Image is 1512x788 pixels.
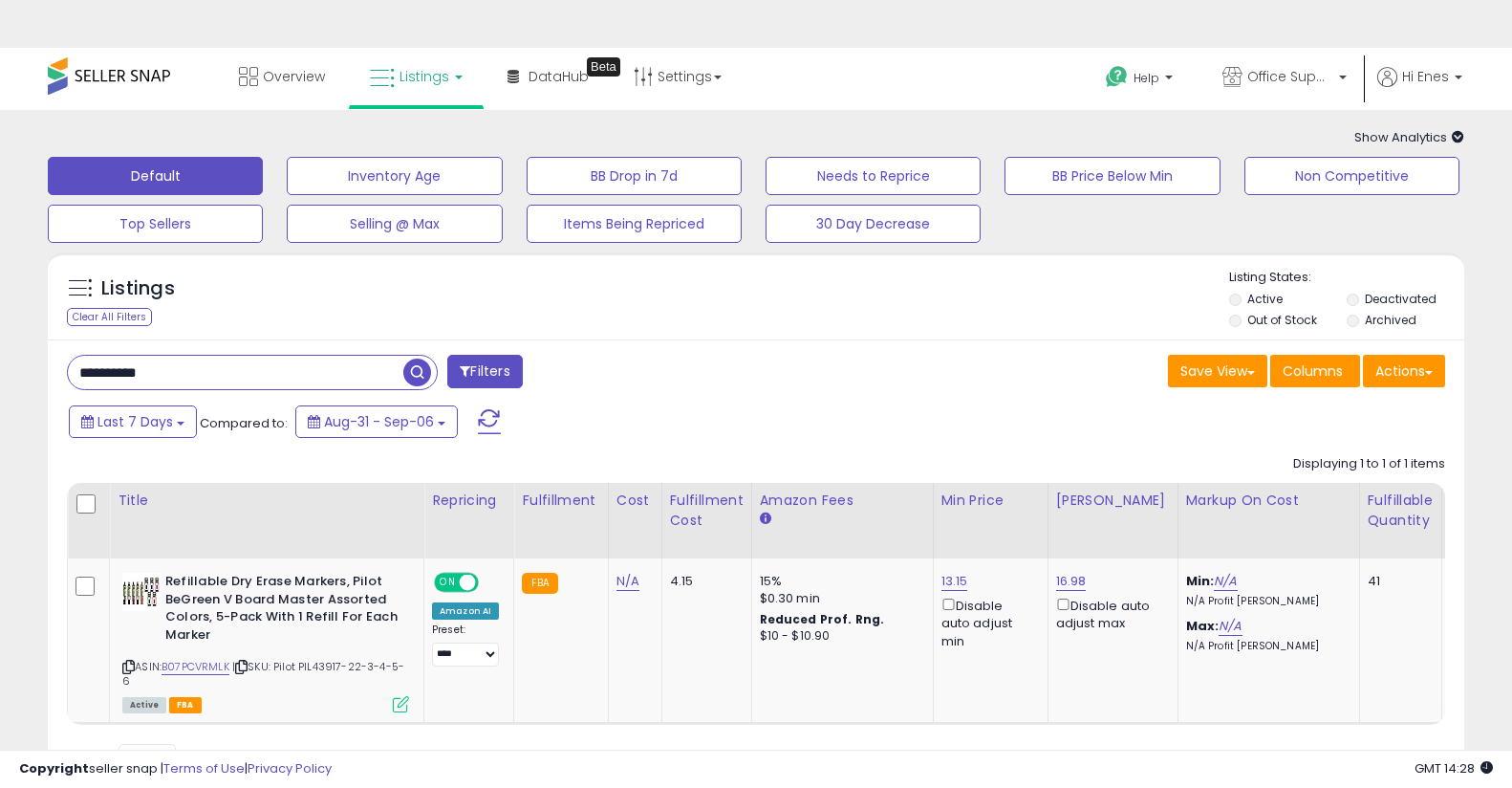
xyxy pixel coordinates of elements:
b: Refillable Dry Erase Markers, Pilot BeGreen V Board Master Assorted Colors, 5-Pack With 1 Refill ... [165,573,398,648]
div: Cost [616,491,654,511]
button: Selling @ Max [287,205,502,243]
label: Deactivated [1365,291,1436,307]
button: Non Competitive [1244,157,1459,195]
div: Displaying 1 to 1 of 1 items [1293,455,1445,473]
button: 30 Day Decrease [766,205,981,243]
h5: Listings [101,275,175,302]
a: Office Suppliers [1208,48,1361,110]
span: All listings currently available for purchase on Amazon [122,697,166,713]
span: Compared to: [200,414,288,432]
div: Title [118,491,416,511]
div: Amazon AI [432,602,499,620]
a: Overview [225,48,339,105]
button: Actions [1363,355,1445,387]
span: Overview [263,67,325,86]
a: Hi Enes [1377,67,1462,110]
span: Office Suppliers [1247,67,1333,86]
div: seller snap | | [19,760,332,778]
a: N/A [1214,572,1237,591]
div: $10 - $10.90 [760,628,918,645]
div: Disable auto adjust min [941,595,1033,650]
button: BB Drop in 7d [527,157,742,195]
label: Active [1247,291,1283,307]
button: Columns [1270,355,1360,387]
span: DataHub [529,67,589,86]
span: | SKU: Pilot PIL43917-22-3-4-5-6 [122,659,404,688]
button: Aug-31 - Sep-06 [295,405,458,438]
a: 13.15 [941,572,968,591]
div: Min Price [941,491,1040,511]
a: 16.98 [1056,572,1087,591]
span: ON [436,575,460,591]
a: B07PCVRMLK [162,659,229,675]
span: 2025-09-16 14:28 GMT [1415,759,1493,777]
span: Help [1134,70,1159,86]
button: Needs to Reprice [766,157,981,195]
small: Amazon Fees. [760,511,771,528]
span: FBA [169,697,202,713]
a: DataHub [493,48,603,105]
span: Aug-31 - Sep-06 [324,412,434,431]
div: Fulfillment [522,491,599,511]
span: Last 7 Days [97,412,173,431]
span: Columns [1283,361,1343,381]
div: Amazon Fees [760,491,925,511]
div: ASIN: [122,573,409,711]
button: Items Being Repriced [527,205,742,243]
div: Clear All Filters [67,308,152,326]
span: Listings [400,67,449,86]
p: N/A Profit [PERSON_NAME] [1186,640,1345,653]
a: Privacy Policy [248,759,332,777]
a: N/A [1219,617,1242,636]
div: 41 [1368,573,1427,590]
button: Save View [1168,355,1267,387]
button: Filters [447,355,522,388]
small: FBA [522,573,557,594]
div: Fulfillment Cost [670,491,744,531]
div: 4.15 [670,573,737,590]
div: Fulfillable Quantity [1368,491,1434,531]
a: N/A [616,572,639,591]
img: 51Ma0Q2JGWL._SL40_.jpg [122,573,161,611]
button: BB Price Below Min [1004,157,1220,195]
b: Reduced Prof. Rng. [760,611,885,627]
span: Hi Enes [1402,67,1449,86]
button: Default [48,157,263,195]
th: The percentage added to the cost of goods (COGS) that forms the calculator for Min & Max prices. [1177,483,1359,558]
i: Get Help [1105,65,1129,89]
label: Out of Stock [1247,312,1317,328]
p: Listing States: [1229,269,1464,287]
div: Tooltip anchor [587,57,620,77]
p: N/A Profit [PERSON_NAME] [1186,595,1345,608]
span: Show Analytics [1354,128,1464,146]
div: [PERSON_NAME] [1056,491,1170,511]
b: Min: [1186,572,1215,590]
button: Top Sellers [48,205,263,243]
label: Archived [1365,312,1416,328]
div: Markup on Cost [1186,491,1351,511]
span: OFF [476,575,507,591]
strong: Copyright [19,759,89,777]
a: Settings [619,48,736,105]
div: 15% [760,573,918,590]
button: Last 7 Days [69,405,197,438]
div: Disable auto adjust max [1056,595,1163,632]
div: $0.30 min [760,590,918,607]
a: Listings [356,48,477,105]
div: Preset: [432,624,499,667]
div: Repricing [432,491,506,511]
button: Inventory Age [287,157,502,195]
a: Help [1091,51,1192,110]
a: Terms of Use [163,759,245,777]
b: Max: [1186,617,1220,635]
